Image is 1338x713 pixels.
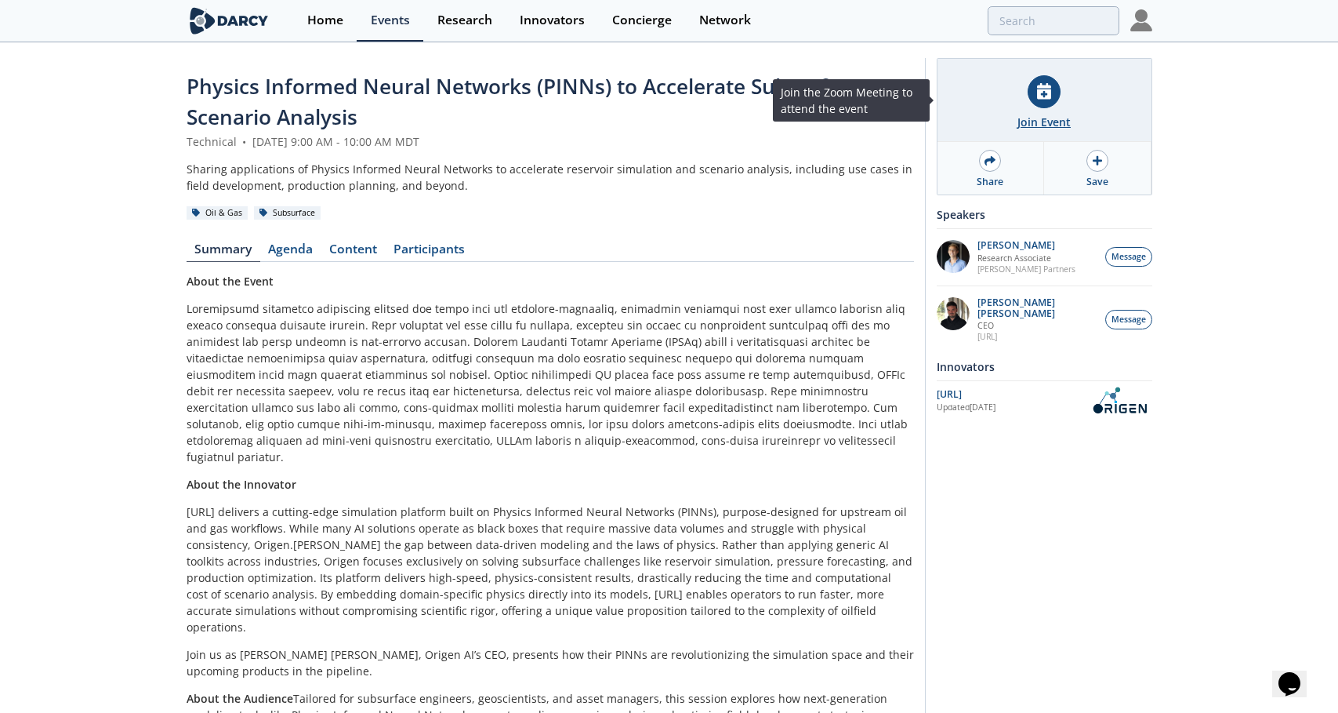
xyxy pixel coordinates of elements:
[520,14,585,27] div: Innovators
[977,331,1097,342] p: [URL]
[371,14,410,27] div: Events
[988,6,1119,35] input: Advanced Search
[612,14,672,27] div: Concierge
[977,175,1003,189] div: Share
[187,206,248,220] div: Oil & Gas
[699,14,751,27] div: Network
[187,477,296,492] strong: About the Innovator
[937,353,1152,380] div: Innovators
[937,201,1152,228] div: Speakers
[977,253,1075,264] p: Research Associate
[1130,9,1152,31] img: Profile
[386,243,473,262] a: Participants
[437,14,492,27] div: Research
[187,300,914,465] p: Loremipsumd sitametco adipiscing elitsed doe tempo inci utl etdolore-magnaaliq, enimadmin veniamq...
[321,243,386,262] a: Content
[937,387,1086,402] div: [URL]
[937,240,970,273] img: 1EXUV5ipS3aUf9wnAL7U
[187,7,272,35] img: logo-wide.svg
[187,243,260,262] a: Summary
[187,133,914,150] div: Technical [DATE] 9:00 AM - 10:00 AM MDT
[937,387,1152,414] a: [URL] Updated[DATE] OriGen.AI
[937,297,970,330] img: 20112e9a-1f67-404a-878c-a26f1c79f5da
[977,264,1075,275] p: [PERSON_NAME] Partners
[1017,114,1071,130] div: Join Event
[187,161,914,194] div: Sharing applications of Physics Informed Neural Networks to accelerate reservoir simulation and s...
[187,274,274,289] strong: About the Event
[977,240,1075,251] p: [PERSON_NAME]
[187,691,293,706] strong: About the Audience
[187,646,914,679] p: Join us as [PERSON_NAME] [PERSON_NAME], Origen AI’s CEO, presents how their PINNs are revolutioni...
[1111,251,1146,264] span: Message
[1111,314,1146,326] span: Message
[240,134,249,149] span: •
[254,206,321,220] div: Subsurface
[1086,175,1108,189] div: Save
[1272,650,1322,697] iframe: chat widget
[977,320,1097,331] p: CEO
[307,14,343,27] div: Home
[1105,247,1152,267] button: Message
[187,504,914,635] p: [URL] delivers a cutting-edge simulation platform built on Physics Informed Neural Networks (PINN...
[937,402,1086,414] div: Updated [DATE]
[977,297,1097,319] p: [PERSON_NAME] [PERSON_NAME]
[260,243,321,262] a: Agenda
[1105,310,1152,329] button: Message
[1086,387,1152,414] img: OriGen.AI
[187,72,861,131] span: Physics Informed Neural Networks (PINNs) to Accelerate Subsurface Scenario Analysis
